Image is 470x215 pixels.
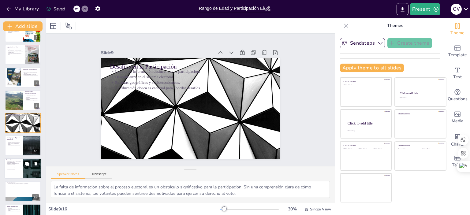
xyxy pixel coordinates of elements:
[5,45,41,65] div: 6
[23,74,39,75] p: Prestar atención a SEG_D y SEG_E.
[451,4,462,15] div: C V
[7,140,21,143] p: Implementar programas de concienciación y educación electoral.
[374,148,387,150] div: Click to add text
[397,3,408,15] button: Export to PowerPoint
[7,209,21,211] p: Identificar barreras que enfrentan los votantes.
[150,40,249,174] p: La educación cívica es esencial para abordar desafíos.
[344,84,387,86] div: Click to add text
[340,64,404,72] button: Apply theme to all slides
[48,206,220,212] div: Slide 9 / 16
[6,167,21,169] p: Diseñar estrategias diferenciadas para segmentos específicos.
[85,172,113,179] button: Transcript
[212,54,283,148] div: Slide 9
[34,103,39,109] div: 8
[7,143,21,145] p: Facilitar el acceso a la información electoral.
[7,182,39,184] p: Recomendaciones
[7,50,23,51] p: SEG_C representa el 22% de la población.
[5,90,41,110] div: 8
[32,194,39,200] div: 12
[422,148,441,150] div: Click to add text
[453,74,462,80] span: Text
[448,52,467,58] span: Template
[65,22,72,30] span: Position
[445,40,470,62] div: Add ready made slides
[25,95,39,98] p: Fortalece la legitimidad del sistema democrático.
[7,46,23,48] p: Segmentación por Edad
[445,128,470,150] div: Add charts and graphs
[348,130,386,132] div: Click to add body
[32,171,39,177] div: 11
[5,158,41,179] div: 11
[445,150,470,172] div: Add a table
[451,3,462,15] button: C V
[7,51,23,53] p: La segmentación ayuda a enfocar las campañas de concienciación.
[7,185,39,187] p: Implementar talleres y charlas educativas.
[7,137,21,140] p: Estrategias para Mejorar la Participación
[7,206,21,209] p: Realizar estudios sobre la percepción de los votantes.
[452,118,464,124] span: Media
[5,4,42,14] button: My Library
[25,98,39,100] p: Fomenta la responsabilidad cívica y el compromiso.
[445,18,470,40] div: Change the overall theme
[387,38,432,48] button: Create theme
[7,117,39,118] p: Barreras geográficas y socioeconómicas.
[5,135,41,156] div: 10
[398,145,442,147] div: Click to add title
[7,53,23,55] p: Identificar necesidades específicas de cada grupo.
[398,148,417,150] div: Click to add text
[340,38,385,48] button: Sendsteps
[25,93,39,95] p: La participación electoral es crucial para la representación democrática.
[164,50,263,183] p: La falta de información desincentiva la participación.
[398,113,442,115] div: Click to add title
[7,31,21,33] p: Identificar grupos para fomentar la participación.
[410,3,440,15] button: Present
[155,43,254,177] p: Barreras geográficas y socioeconómicas.
[7,187,39,188] p: Colaborar entre diferentes actores para un entorno propicio.
[7,114,39,116] p: Desafíos en la Participación
[5,181,41,201] div: 12
[7,115,39,116] p: La falta de información desincentiva la participación.
[34,57,39,63] div: 6
[7,118,39,120] p: La educación cívica es esencial para abordar desafíos.
[7,205,21,207] p: Futuras Investigaciones
[46,6,65,12] div: Saved
[310,207,331,212] span: Single View
[359,148,372,150] div: Click to add text
[3,21,43,31] button: Add slide
[167,52,268,187] p: Desafíos en la Participación
[7,116,39,117] p: Desconfianza en el sistema electoral.
[6,159,21,161] p: Conclusiones
[6,163,21,165] p: Fomentar la educación cívica y la confianza en el sistema.
[348,121,387,125] div: Click to add title
[451,141,464,148] span: Charts
[5,67,41,87] div: 7
[445,106,470,128] div: Add images, graphics, shapes or video
[25,100,39,102] p: La educación cívica es fundamental en este proceso.
[7,147,21,149] p: Involucrar a los jóvenes en estas iniciativas.
[51,172,85,179] button: Speaker Notes
[351,18,439,33] p: Themes
[32,160,39,167] button: Delete Slide
[7,183,39,184] p: Fomentar alianzas entre instituciones educativas y comunitarias.
[34,80,39,86] div: 7
[34,35,39,40] div: 5
[5,113,41,133] div: 9
[344,148,357,150] div: Click to add text
[7,145,21,147] p: Involucrar a instituciones educativas y organizaciones comunitarias.
[199,4,265,13] input: Insert title
[285,206,300,212] div: 30 %
[450,30,464,36] span: Theme
[344,81,387,83] div: Click to add title
[23,76,39,77] p: Fortalecer la democracia mediante la inclusión.
[452,162,463,169] span: Table
[344,145,387,147] div: Click to add title
[7,49,23,50] p: SEG_B representa el 38% de la población.
[23,72,39,74] p: SEG_B y SEG_C son los segmentos más relevantes.
[48,21,58,31] div: Layout
[5,22,41,42] div: 5
[51,181,330,198] textarea: La falta de información sobre el proceso electoral es un obstáculo significativo para la particip...
[34,126,39,131] div: 9
[159,46,259,180] p: Desconfianza en el sistema electoral.
[23,75,39,76] p: Crear programas que aborden necesidades.
[23,160,31,167] button: Duplicate Slide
